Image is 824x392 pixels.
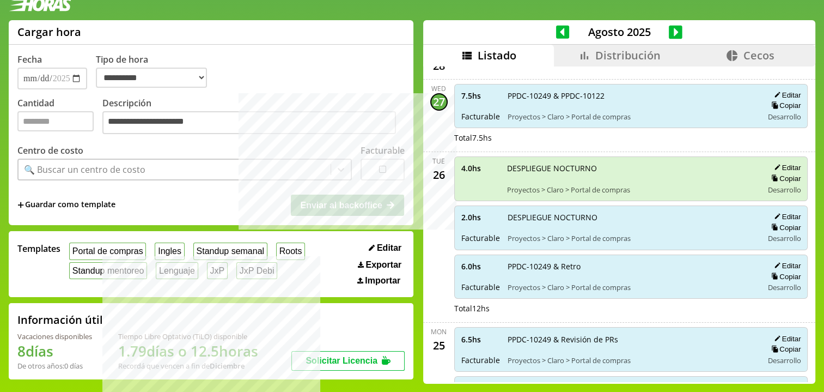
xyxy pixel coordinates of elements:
[767,112,801,122] span: Desarrollo
[771,261,801,270] button: Editar
[454,132,808,143] div: Total 7.5 hs
[96,53,216,89] label: Tipo de hora
[377,243,401,253] span: Editar
[365,276,400,286] span: Importar
[156,262,198,279] button: Lenguaje
[508,91,755,101] span: PPDC-10249 & PPDC-10122
[430,166,448,183] div: 26
[430,93,448,111] div: 27
[17,199,115,211] span: +Guardar como template
[461,261,500,272] span: 6.0 hs
[24,164,145,176] div: 🔍 Buscar un centro de costo
[431,327,447,336] div: Mon
[767,185,801,195] span: Desarrollo
[507,185,755,195] span: Proyectos > Claro > Portal de compras
[155,243,184,260] button: Ingles
[768,223,801,232] button: Copiar
[461,212,500,222] span: 2.0 hs
[276,243,305,260] button: Roots
[595,48,661,63] span: Distribución
[508,355,755,365] span: Proyectos > Claro > Portal de compras
[118,361,258,371] div: Recordá que vencen a fin de
[569,25,669,39] span: Agosto 2025
[17,199,24,211] span: +
[423,67,815,382] div: scrollable content
[236,262,277,279] button: JxP Debi
[69,243,146,260] button: Portal de compras
[430,336,448,354] div: 25
[365,243,405,254] button: Editar
[306,356,377,365] span: Solicitar Licencia
[361,144,405,156] label: Facturable
[771,91,801,100] button: Editar
[461,282,500,292] span: Facturable
[69,262,147,279] button: Standup mentoreo
[118,341,258,361] h1: 1.79 días o 12.5 horas
[291,351,405,371] button: Solicitar Licencia
[508,112,755,122] span: Proyectos > Claro > Portal de compras
[743,48,774,63] span: Cecos
[768,174,801,183] button: Copiar
[461,163,499,173] span: 4.0 hs
[461,355,500,365] span: Facturable
[17,361,92,371] div: De otros años: 0 días
[210,361,245,371] b: Diciembre
[193,243,267,260] button: Standup semanal
[461,334,500,345] span: 6.5 hs
[508,334,755,345] span: PPDC-10249 & Revisión de PRs
[17,312,103,327] h2: Información útil
[768,345,801,354] button: Copiar
[17,53,42,65] label: Fecha
[771,334,801,343] button: Editar
[454,303,808,313] div: Total 12 hs
[507,163,755,173] span: DESPLIEGUE NOCTURNO
[207,262,228,279] button: JxP
[478,48,516,63] span: Listado
[461,91,500,101] span: 7.5 hs
[96,68,207,88] select: Tipo de hora
[767,282,801,292] span: Desarrollo
[508,261,755,272] span: PPDC-10249 & Retro
[118,331,258,341] div: Tiempo Libre Optativo (TiLO) disponible
[771,163,801,172] button: Editar
[768,272,801,281] button: Copiar
[508,233,755,243] span: Proyectos > Claro > Portal de compras
[365,260,401,270] span: Exportar
[461,111,500,122] span: Facturable
[17,331,92,341] div: Vacaciones disponibles
[768,101,801,110] button: Copiar
[431,84,446,93] div: Wed
[767,233,801,243] span: Desarrollo
[355,260,405,270] button: Exportar
[767,355,801,365] span: Desarrollo
[17,243,60,255] span: Templates
[17,144,83,156] label: Centro de costo
[432,156,445,166] div: Tue
[508,212,755,222] span: DESPLIEGUE NOCTURNO
[102,97,405,137] label: Descripción
[17,25,81,39] h1: Cargar hora
[17,97,102,137] label: Cantidad
[771,212,801,221] button: Editar
[508,282,755,292] span: Proyectos > Claro > Portal de compras
[17,341,92,361] h1: 8 días
[102,111,396,134] textarea: Descripción
[461,233,500,243] span: Facturable
[17,111,94,131] input: Cantidad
